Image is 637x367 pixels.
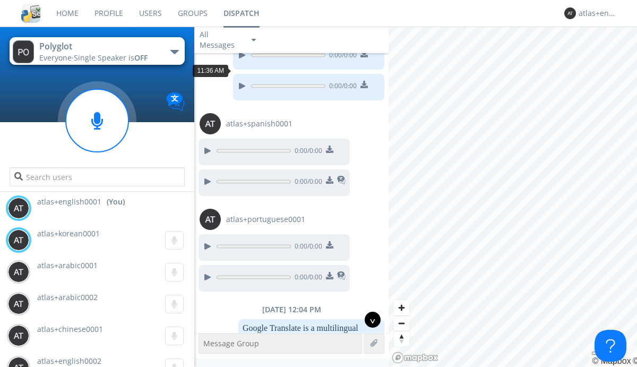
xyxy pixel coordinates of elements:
span: atlas+korean0001 [37,228,100,238]
img: 373638.png [8,198,29,219]
button: Reset bearing to north [394,331,409,346]
span: 0:00 / 0:00 [291,146,322,158]
span: This is a translated message [337,175,346,189]
img: download media button [360,81,368,88]
span: atlas+english0002 [37,356,101,366]
span: atlas+portuguese0001 [226,214,305,225]
img: Translation enabled [166,92,185,111]
img: 373638.png [8,229,29,251]
img: download media button [326,272,333,279]
span: This is a translated message [337,270,346,284]
img: translated-message [337,271,346,280]
div: Polyglot [39,40,159,53]
img: 373638.png [200,209,221,230]
div: All Messages [200,29,242,50]
img: download media button [326,146,333,153]
span: atlas+spanish0001 [226,118,292,129]
span: 0:00 / 0:00 [291,272,322,284]
a: Mapbox [592,356,631,365]
img: 373638.png [8,293,29,314]
img: cddb5a64eb264b2086981ab96f4c1ba7 [21,4,40,23]
span: 11:36 AM [197,67,224,74]
span: Single Speaker is [74,53,148,63]
img: 373638.png [8,261,29,283]
span: 0:00 / 0:00 [291,242,322,253]
span: 0:00 / 0:00 [325,50,357,62]
iframe: Toggle Customer Support [595,330,626,362]
input: Search users [10,167,184,186]
div: ^ [365,312,381,328]
span: Zoom out [394,316,409,331]
div: [DATE] 12:04 PM [194,304,389,315]
span: 0:00 / 0:00 [325,81,357,93]
span: atlas+arabic0002 [37,292,98,302]
div: Everyone · [39,53,159,63]
button: Toggle attribution [592,352,600,355]
img: 373638.png [8,325,29,346]
img: 373638.png [13,40,34,63]
img: download media button [326,241,333,249]
span: OFF [134,53,148,63]
span: 0:00 / 0:00 [291,177,322,189]
span: atlas+english0001 [37,197,101,207]
button: PolyglotEveryone·Single Speaker isOFF [10,37,184,65]
a: Mapbox logo [392,352,438,364]
span: atlas+arabic0001 [37,260,98,270]
div: (You) [107,197,125,207]
span: atlas+chinese0001 [37,324,103,334]
img: download media button [326,176,333,184]
img: caret-down-sm.svg [252,39,256,41]
button: Zoom out [394,315,409,331]
button: Zoom in [394,300,409,315]
img: download media button [360,50,368,57]
div: atlas+english0001 [579,8,618,19]
img: translated-message [337,176,346,184]
img: 373638.png [564,7,576,19]
img: 373638.png [200,113,221,134]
